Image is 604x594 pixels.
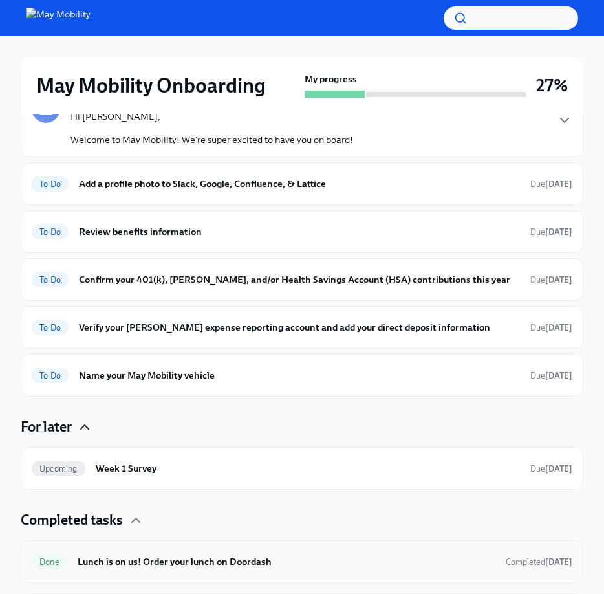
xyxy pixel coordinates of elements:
[536,74,568,97] h3: 27%
[530,226,572,238] span: August 26th, 2025 06:00
[545,179,572,189] strong: [DATE]
[530,322,572,334] span: August 29th, 2025 06:00
[530,227,572,237] span: Due
[21,417,583,437] div: For later
[530,323,572,333] span: Due
[70,110,353,123] p: Hi [PERSON_NAME],
[79,320,520,335] h6: Verify your [PERSON_NAME] expense reporting account and add your direct deposit information
[79,368,520,382] h6: Name your May Mobility vehicle
[530,274,572,286] span: September 8th, 2025 06:00
[32,227,69,237] span: To Do
[32,317,572,338] a: To DoVerify your [PERSON_NAME] expense reporting account and add your direct deposit informationD...
[21,511,583,530] div: Completed tasks
[530,464,572,474] span: Due
[530,178,572,190] span: August 29th, 2025 06:00
[530,179,572,189] span: Due
[26,8,91,28] img: May Mobility
[305,72,357,85] strong: My progress
[32,557,67,567] span: Done
[32,173,572,194] a: To DoAdd a profile photo to Slack, Google, Confluence, & LatticeDue[DATE]
[32,371,69,380] span: To Do
[78,555,495,569] h6: Lunch is on us! Order your lunch on Doordash
[545,464,572,474] strong: [DATE]
[32,551,572,572] a: DoneLunch is on us! Order your lunch on DoordashCompleted[DATE]
[545,275,572,285] strong: [DATE]
[36,72,266,98] h2: May Mobility Onboarding
[506,557,572,567] span: Completed
[96,461,520,476] h6: Week 1 Survey
[32,275,69,285] span: To Do
[21,511,123,530] h4: Completed tasks
[545,323,572,333] strong: [DATE]
[506,556,572,568] span: August 25th, 2025 09:21
[32,269,572,290] a: To DoConfirm your 401(k), [PERSON_NAME], and/or Health Savings Account (HSA) contributions this y...
[545,557,572,567] strong: [DATE]
[530,371,572,380] span: Due
[530,369,572,382] span: September 21st, 2025 06:00
[545,371,572,380] strong: [DATE]
[79,225,520,239] h6: Review benefits information
[32,221,572,242] a: To DoReview benefits informationDue[DATE]
[32,323,69,333] span: To Do
[32,464,85,474] span: Upcoming
[79,177,520,191] h6: Add a profile photo to Slack, Google, Confluence, & Lattice
[21,417,72,437] h4: For later
[79,272,520,287] h6: Confirm your 401(k), [PERSON_NAME], and/or Health Savings Account (HSA) contributions this year
[32,365,572,386] a: To DoName your May Mobility vehicleDue[DATE]
[545,227,572,237] strong: [DATE]
[530,463,572,475] span: September 1st, 2025 06:00
[32,458,572,479] a: UpcomingWeek 1 SurveyDue[DATE]
[530,275,572,285] span: Due
[32,179,69,189] span: To Do
[70,133,353,146] p: Welcome to May Mobility! We're super excited to have you on board!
